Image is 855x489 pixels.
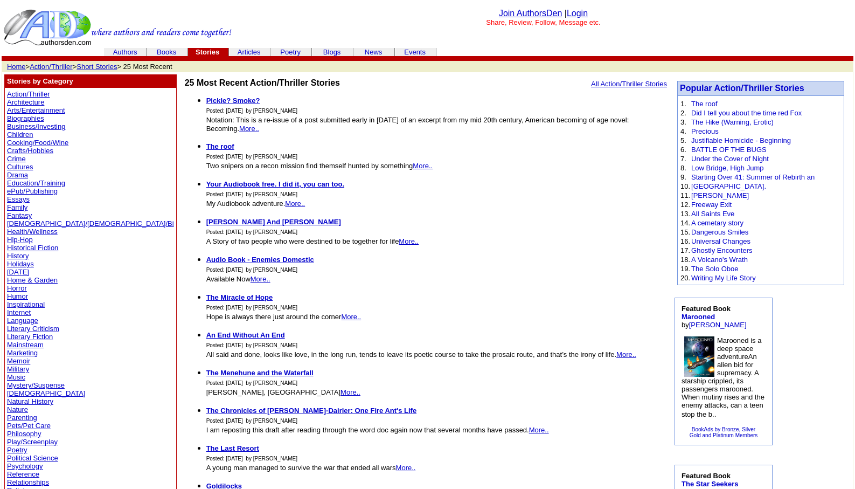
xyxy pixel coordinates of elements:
[206,388,360,396] font: [PERSON_NAME], [GEOGRAPHIC_DATA]
[691,164,763,172] a: Low Bridge, High Jump
[680,210,690,218] font: 13.
[280,48,301,56] a: Poetry
[206,407,417,415] a: The Chronicles of [PERSON_NAME]-Dairier: One Fire Ant's Life
[206,191,297,197] font: Posted: [DATE] by [PERSON_NAME]
[691,109,802,117] a: Did I tell you about the time red Fox
[7,139,68,147] a: Cooking/Food/Wine
[7,397,53,405] a: Natural History
[206,154,297,160] font: Posted: [DATE] by [PERSON_NAME]
[565,9,588,18] font: |
[113,48,137,56] a: Authors
[206,180,344,188] a: Your Audiobook free. I did it, you can too.
[499,9,562,18] a: Join AuthorsDen
[680,173,686,181] font: 9.
[691,191,749,199] a: [PERSON_NAME]
[340,388,360,396] a: More..
[691,182,766,190] a: [GEOGRAPHIC_DATA].
[680,164,686,172] font: 8.
[7,236,33,244] a: Hip-Hop
[616,350,636,359] a: More..
[680,237,690,245] font: 16.
[691,219,743,227] a: A cemetary story
[206,426,549,434] font: I am reposting this draft after reading through the word doc again now that several months have p...
[682,313,715,321] a: Marooned
[7,308,31,316] a: Internet
[7,316,38,325] a: Language
[680,146,686,154] font: 6.
[206,97,260,105] a: Pickle? Smoke?
[691,265,738,273] a: The Solo Oboe
[680,84,804,93] a: Popular Action/Thriller Stories
[7,405,28,414] a: Nature
[206,256,314,264] a: Audio Book - Enemies Domestic
[206,162,433,170] font: Two snipers on a recon mission find themself hunted by something
[486,18,600,26] font: Share, Review, Follow, Message etc.
[206,342,297,348] font: Posted: [DATE] by [PERSON_NAME]
[206,116,629,133] font: Notation: This is a re-issue of a post submitted early in [DATE] of an excerpt from my mid 20th c...
[689,321,747,329] a: [PERSON_NAME]
[691,146,767,154] a: BATTLE OF THE BUGS
[7,122,65,130] a: Business/Investing
[680,118,686,126] font: 3.
[7,341,44,349] a: Mainstream
[206,418,297,424] font: Posted: [DATE] by [PERSON_NAME]
[680,228,690,236] font: 15.
[691,127,719,135] a: Precious
[680,182,690,190] font: 10.
[7,63,26,71] a: Home
[680,246,690,254] font: 17.
[30,63,72,71] a: Action/Thriller
[206,369,314,377] a: The Menehune and the Waterfall
[7,478,49,486] a: Relationships
[529,426,549,434] a: More..
[7,228,58,236] a: Health/Wellness
[206,108,297,114] font: Posted: [DATE] by [PERSON_NAME]
[365,48,383,56] a: News
[7,446,27,454] a: Poetry
[238,48,261,56] a: Articles
[7,171,28,179] a: Drama
[682,472,739,488] b: Featured Book
[7,373,25,381] a: Music
[7,365,29,373] a: Military
[680,127,686,135] font: 4.
[185,78,340,87] b: 25 Most Recent Action/Thriller Stories
[691,228,748,236] a: Dangerous Smiles
[7,422,51,430] a: Pets/Pet Care
[206,380,297,386] font: Posted: [DATE] by [PERSON_NAME]
[680,136,686,144] font: 5.
[680,109,686,117] font: 2.
[206,456,297,462] font: Posted: [DATE] by [PERSON_NAME]
[7,438,58,446] a: Play/Screenplay
[206,142,234,150] a: The roof
[206,305,297,311] font: Posted: [DATE] by [PERSON_NAME]
[3,9,232,46] img: header_logo2.gif
[285,199,305,208] a: More..
[691,246,752,254] a: Ghostly Encounters
[680,155,686,163] font: 7.
[691,274,756,282] a: Writing My Life Story
[7,187,58,195] a: ePub/Publishing
[7,389,85,397] a: [DEMOGRAPHIC_DATA]
[206,313,362,321] font: Hope is always there just around the corner
[7,381,65,389] a: Mystery/Suspense
[7,147,53,155] a: Crafts/Hobbies
[690,426,758,438] a: BookAds by Bronze, SilverGold and Platinum Members
[206,229,297,235] font: Posted: [DATE] by [PERSON_NAME]
[196,48,219,56] b: Stories
[7,244,58,252] a: Historical Fiction
[680,219,690,227] font: 14.
[684,336,714,377] img: 79302.jpg
[682,480,739,488] a: The Star Seekers
[399,237,419,245] a: More..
